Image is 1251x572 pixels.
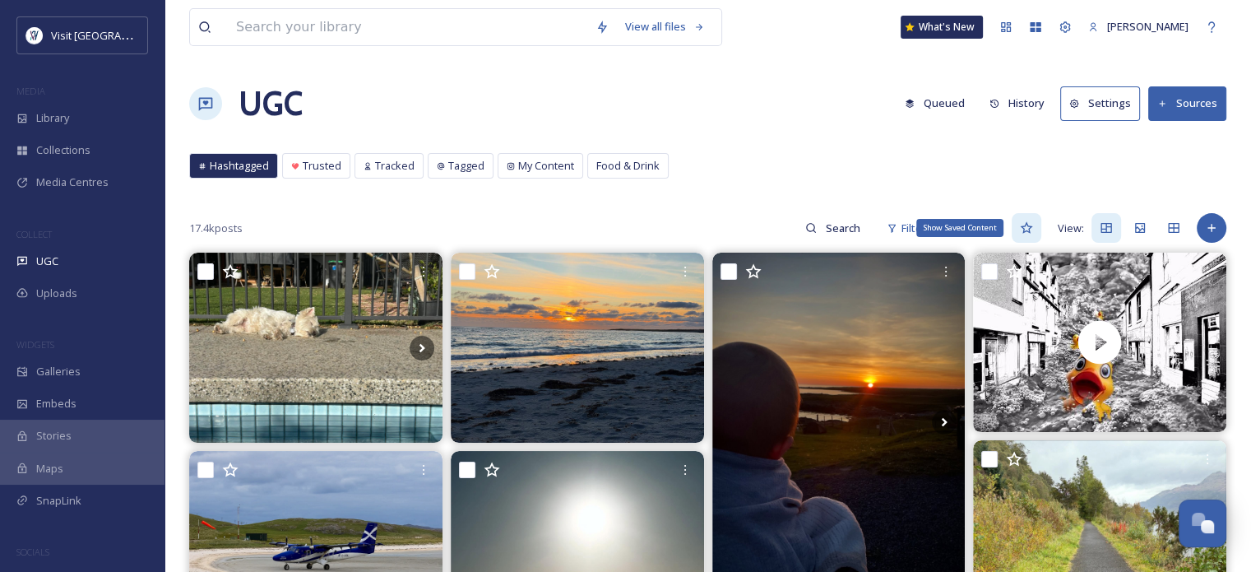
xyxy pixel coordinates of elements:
span: Stories [36,428,72,444]
span: Food & Drink [596,158,660,174]
img: Untitled%20design%20%2897%29.png [26,27,43,44]
span: View: [1058,221,1084,236]
span: MEDIA [16,85,45,97]
img: Beautiful day here in Adelaide, and perfect for some much needed gardening!! Happy long weekend e... [189,253,442,443]
span: Media Centres [36,174,109,190]
span: My Content [518,158,574,174]
span: Tagged [448,158,484,174]
button: History [981,87,1053,119]
img: Hebridean sunsets on the Isle of Benbecula ❤️ peace like nowhere on earth. . . . . #benbecula #ou... [451,253,704,443]
span: COLLECT [16,228,52,240]
span: Collections [36,142,90,158]
a: UGC [239,79,303,128]
span: Tracked [375,158,415,174]
button: Queued [897,87,973,119]
span: Visit [GEOGRAPHIC_DATA] [51,27,178,43]
span: SOCIALS [16,546,49,558]
span: [PERSON_NAME] [1107,19,1188,34]
a: What's New [901,16,983,39]
span: Embeds [36,396,76,412]
input: Search your library [228,9,587,45]
a: View all files [617,11,713,43]
span: Filters [901,221,932,236]
span: Library [36,110,69,126]
input: Search [817,212,870,244]
span: Galleries [36,364,81,379]
span: WIDGETS [16,338,54,351]
a: Queued [897,87,981,119]
span: 17.4k posts [189,221,243,236]
button: Open Chat [1179,500,1226,547]
button: Settings [1060,86,1140,120]
span: Uploads [36,286,77,301]
span: Hashtagged [210,158,269,174]
a: [PERSON_NAME] [1080,11,1197,43]
span: UGC [36,253,58,269]
div: Show Saved Content [916,219,1003,237]
span: SnapLink [36,493,81,509]
span: Trusted [303,158,341,174]
video: #stornoway #isleoflewis #digitalcollage #blackandwhitephoto #hebrides #digitalcollage #digitalcol... [973,253,1226,431]
button: Sources [1148,86,1226,120]
img: thumbnail [973,253,1226,431]
a: History [981,87,1061,119]
a: Settings [1060,86,1148,120]
span: Maps [36,461,63,477]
